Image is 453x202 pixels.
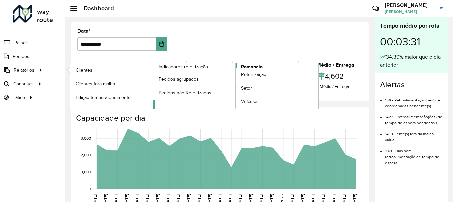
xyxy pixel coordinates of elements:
a: Setor [236,82,318,95]
span: Painel [14,39,27,46]
text: 2,000 [81,153,91,157]
a: Veículos [236,95,318,108]
text: 3,000 [81,136,91,140]
span: Pedidos [13,53,29,60]
div: Média Capacidade [235,61,296,69]
text: 1,000 [82,170,91,174]
span: [PERSON_NAME] [385,9,435,15]
div: Tempo médio por rota [380,21,443,30]
span: Pedidos agrupados [159,76,199,83]
span: Tático [13,94,25,101]
div: Km Médio / Entrega [301,61,361,69]
div: Recargas [188,61,231,69]
h3: [PERSON_NAME] [385,2,435,8]
span: Setor [241,85,252,92]
span: Roteirização [241,71,266,78]
span: Romaneio [241,63,263,70]
a: Romaneio [153,63,319,109]
a: Contato Rápido [369,1,383,16]
h2: Dashboard [77,5,114,12]
a: Indicadores roteirização [70,63,236,109]
a: Pedidos não Roteirizados [153,86,236,99]
span: Indicadores roteirização [159,63,208,70]
h4: Alertas [380,80,443,90]
span: Edição tempo atendimento [76,94,131,101]
div: Total de entregas [129,61,184,69]
a: Edição tempo atendimento [70,91,153,104]
div: Total de rotas [79,61,125,69]
div: 00:03:31 [380,30,443,53]
span: Clientes fora malha [76,80,115,87]
span: Consultas [13,80,34,87]
a: Clientes [70,63,153,77]
span: Clientes [76,67,92,74]
button: Choose Date [156,37,167,51]
label: Data [77,27,91,35]
h4: Capacidade por dia [76,113,363,123]
span: Relatórios [14,67,34,74]
span: Veículos [241,98,259,105]
li: 14 - Cliente(s) fora da malha viária [385,126,443,143]
li: 156 - Retroalimentação(ões) de coordenadas pendente(s) [385,92,443,109]
a: Clientes fora malha [70,77,153,90]
text: 0 [89,187,91,191]
span: Pedidos não Roteirizados [159,89,211,96]
div: 34,39% maior que o dia anterior [380,53,443,69]
div: Km Médio / Entrega [301,83,361,90]
a: Pedidos agrupados [153,72,236,86]
li: 1423 - Retroalimentação(ões) de tempo de espera pendente(s) [385,109,443,126]
a: Roteirização [236,68,318,81]
div: 4,602 [301,69,361,83]
li: 1071 - Dias sem retroalimentação de tempo de espera [385,143,443,166]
